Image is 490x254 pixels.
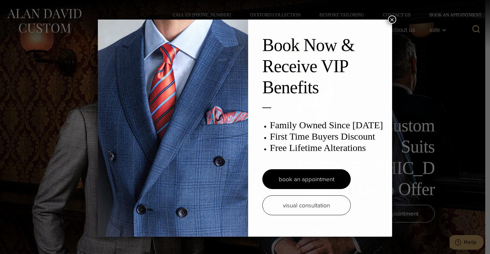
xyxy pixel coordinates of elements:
[270,119,386,131] h3: Family Owned Since [DATE]
[270,142,386,153] h3: Free Lifetime Alterations
[388,15,396,24] button: Close
[262,35,386,98] h2: Book Now & Receive VIP Benefits
[262,169,351,189] a: book an appointment
[262,195,351,215] a: visual consultation
[270,131,386,142] h3: First Time Buyers Discount
[14,4,27,10] span: Help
